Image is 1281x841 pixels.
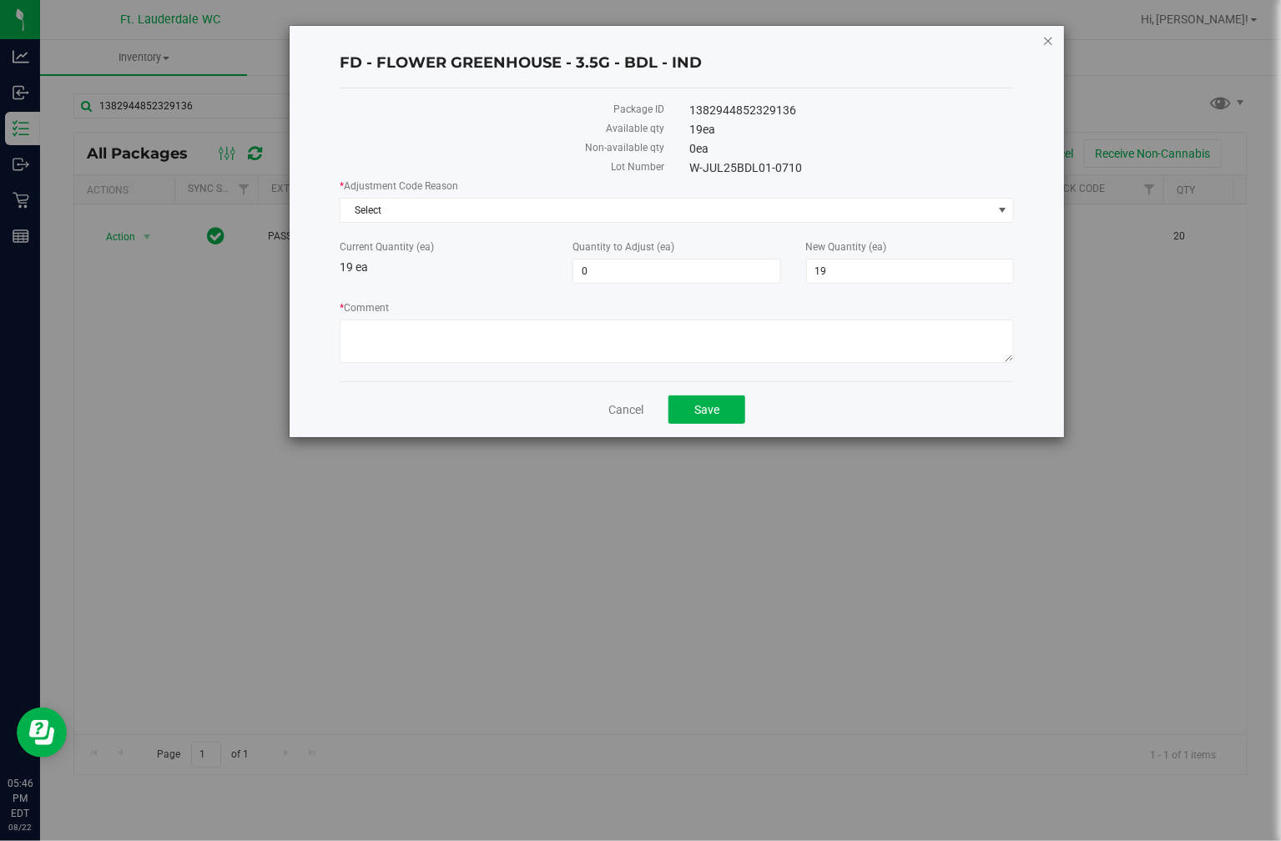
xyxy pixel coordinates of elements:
[703,123,715,136] span: ea
[340,239,547,254] label: Current Quantity (ea)
[677,102,1026,119] div: 1382944852329136
[694,403,719,416] span: Save
[689,142,709,155] span: 0
[340,53,1014,74] h4: FD - FLOWER GREENHOUSE - 3.5G - BDL - IND
[677,159,1026,177] div: W-JUL25BDL01-0710
[992,199,1013,222] span: select
[340,260,368,274] span: 19 ea
[572,239,780,254] label: Quantity to Adjust (ea)
[696,142,709,155] span: ea
[340,159,664,174] label: Lot Number
[668,395,745,424] button: Save
[340,121,664,136] label: Available qty
[608,401,643,418] a: Cancel
[340,102,664,117] label: Package ID
[807,259,1013,283] input: 19
[806,239,1014,254] label: New Quantity (ea)
[340,179,1014,194] label: Adjustment Code Reason
[340,140,664,155] label: Non-available qty
[340,300,1014,315] label: Comment
[573,259,779,283] input: 0
[17,708,67,758] iframe: Resource center
[340,199,992,222] span: Select
[689,123,715,136] span: 19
